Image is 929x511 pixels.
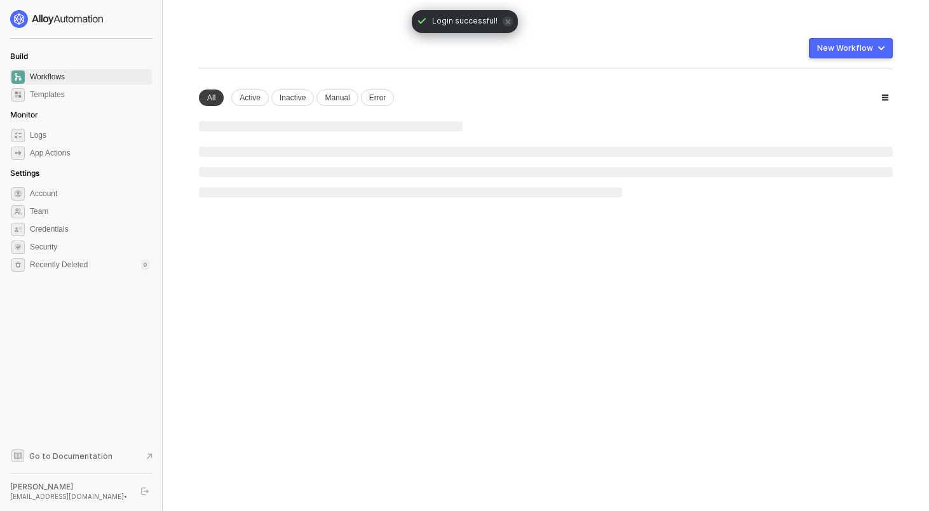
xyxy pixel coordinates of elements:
span: settings [11,258,25,272]
div: Error [361,90,395,106]
a: logo [10,10,152,28]
span: Account [30,186,149,201]
span: icon-app-actions [11,147,25,160]
span: credentials [11,223,25,236]
span: icon-check [417,16,427,26]
span: Team [30,204,149,219]
span: Templates [30,87,149,102]
div: [PERSON_NAME] [10,482,130,492]
span: Security [30,239,149,255]
div: Inactive [271,90,314,106]
div: Active [231,90,269,106]
span: Credentials [30,222,149,237]
div: App Actions [30,148,70,159]
a: Knowledge Base [10,448,153,463]
span: logout [141,488,149,495]
button: New Workflow [809,38,893,58]
span: icon-logs [11,129,25,142]
span: dashboard [11,70,25,84]
div: Manual [316,90,358,106]
span: Go to Documentation [29,451,112,461]
span: icon-close [503,17,513,27]
span: Workflows [30,69,149,84]
span: Recently Deleted [30,260,88,270]
span: document-arrow [143,450,156,463]
span: Logs [30,128,149,143]
span: team [11,205,25,218]
span: Build [10,51,28,61]
span: marketplace [11,88,25,102]
div: [EMAIL_ADDRESS][DOMAIN_NAME] • [10,492,130,501]
span: Login successful! [432,15,498,28]
span: settings [11,187,25,201]
span: Monitor [10,110,38,119]
div: All [199,90,224,106]
div: New Workflow [817,43,873,53]
div: 0 [141,260,149,270]
span: security [11,241,25,254]
img: logo [10,10,104,28]
span: Settings [10,168,39,178]
span: documentation [11,449,24,462]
